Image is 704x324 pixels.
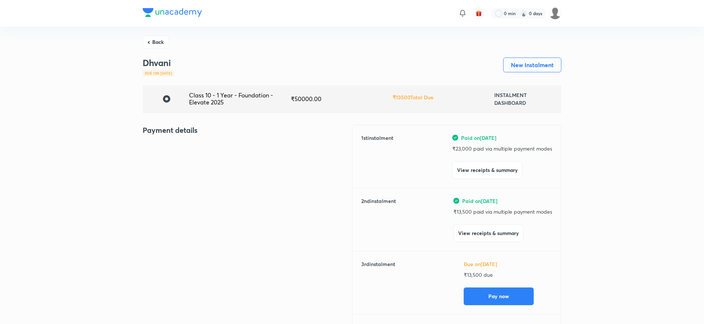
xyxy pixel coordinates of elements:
[453,198,459,204] img: green-tick
[461,134,496,142] span: Paid on [DATE]
[143,70,174,76] div: Due on [DATE]
[291,96,393,102] div: ₹ 50000.00
[453,208,552,216] p: ₹ 13,500 paid via multiple payment modes
[464,260,552,268] h6: Due on [DATE]
[462,197,498,205] span: Paid on [DATE]
[452,135,458,141] img: green-tick
[361,134,393,179] h6: 1 st instalment
[143,8,202,19] a: Company Logo
[473,7,485,19] button: avatar
[453,224,523,242] button: View receipts & summary
[361,260,395,305] h6: 3 rd instalment
[452,145,552,152] p: ₹ 23,000 paid via multiple payment modes
[475,10,482,17] img: avatar
[494,91,555,107] h6: INSTALMENT DASHBOARD
[393,93,433,101] h6: ₹ 13500 Total Due
[189,92,291,106] div: Class 10 - 1 Year - Foundation - Elevate 2025
[143,35,169,49] button: Back
[143,125,352,136] h4: Payment details
[520,10,527,17] img: streak
[464,271,552,279] p: ₹ 13,500 due
[143,8,202,17] img: Company Logo
[549,7,561,20] img: Sunita Sharma
[503,58,561,72] button: New Instalment
[143,58,174,68] h3: Dhvani
[464,287,534,305] button: Pay now
[361,197,396,242] h6: 2 nd instalment
[452,161,522,179] button: View receipts & summary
